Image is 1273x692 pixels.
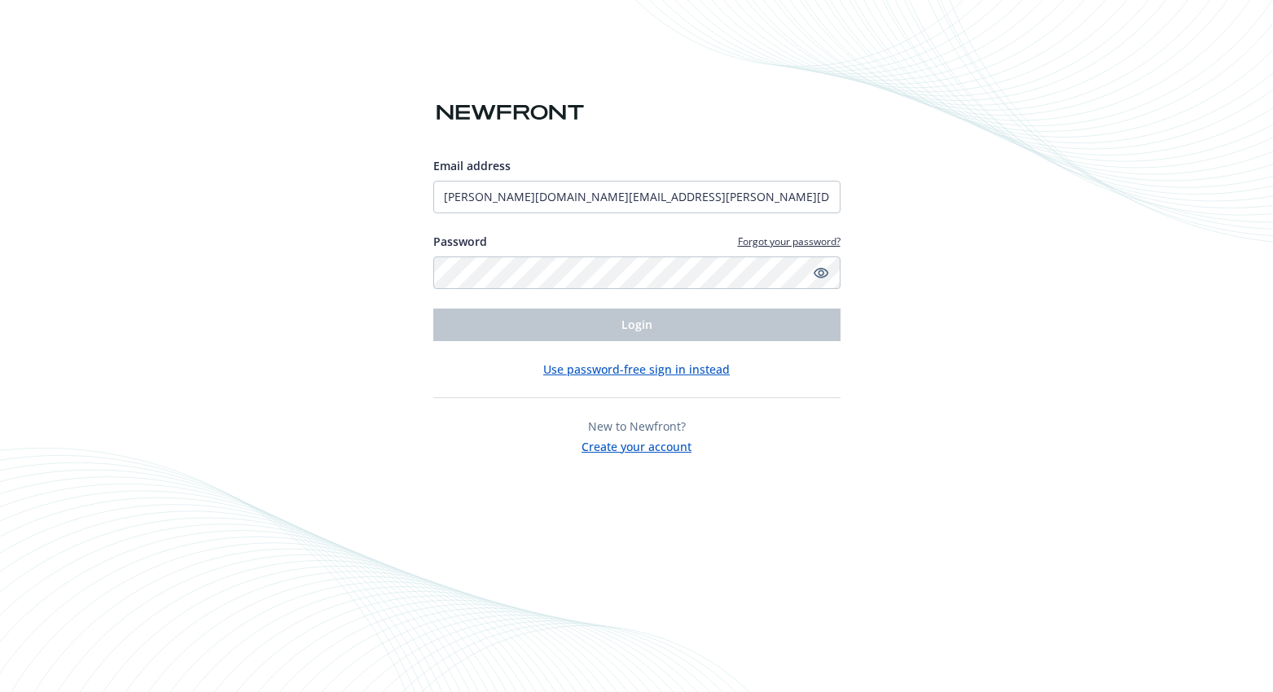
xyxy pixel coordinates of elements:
[433,309,841,341] button: Login
[621,317,652,332] span: Login
[433,233,487,250] label: Password
[433,256,841,289] input: Enter your password
[811,263,831,282] a: Show password
[433,99,587,127] img: Newfront logo
[588,418,686,434] span: New to Newfront?
[543,361,730,378] button: Use password-free sign in instead
[433,158,511,173] span: Email address
[433,181,841,213] input: Enter your email
[582,435,691,455] button: Create your account
[738,234,841,248] a: Forgot your password?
